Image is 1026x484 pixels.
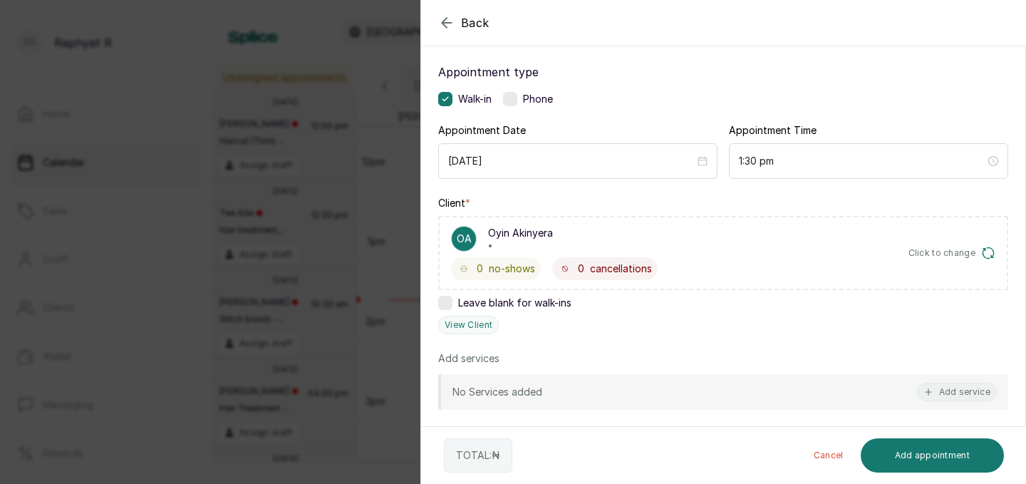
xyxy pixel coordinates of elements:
[438,14,489,31] button: Back
[477,262,483,276] span: 0
[438,123,526,138] label: Appointment Date
[908,247,976,259] span: Click to change
[438,351,499,366] p: Add services
[488,240,553,252] p: •
[590,262,652,276] span: cancellations
[438,196,470,210] label: Client
[489,262,535,276] span: no-shows
[448,153,695,169] input: Select date
[523,92,553,106] span: Phone
[438,316,499,334] button: View Client
[802,438,855,473] button: Cancel
[917,383,997,401] button: Add service
[578,262,584,276] span: 0
[729,123,817,138] label: Appointment Time
[458,296,571,310] span: Leave blank for walk-ins
[739,153,985,169] input: Select time
[908,246,996,260] button: Click to change
[452,385,542,399] p: No Services added
[457,232,472,246] p: OA
[458,92,492,106] span: Walk-in
[861,438,1005,473] button: Add appointment
[438,63,1008,81] label: Appointment type
[456,448,500,463] p: TOTAL: ₦
[461,14,489,31] span: Back
[488,226,553,240] p: Oyin Akinyera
